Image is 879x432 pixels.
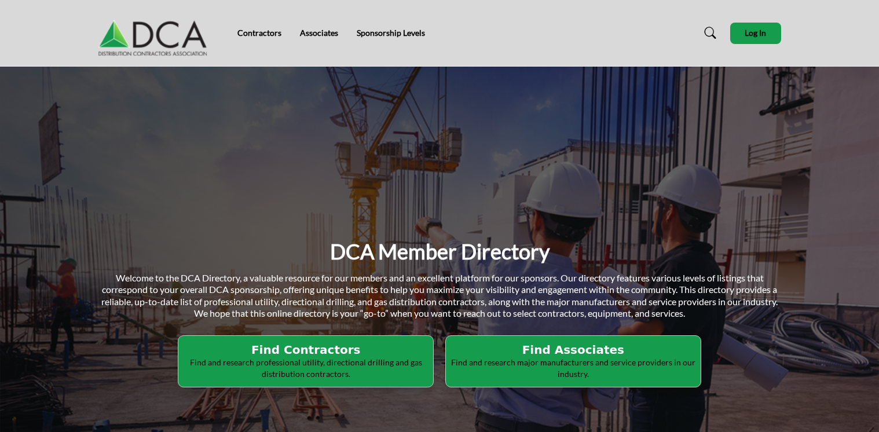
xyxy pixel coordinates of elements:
a: Associates [300,28,338,38]
h2: Find Contractors [182,343,430,357]
a: Contractors [237,28,281,38]
p: Find and research major manufacturers and service providers in our industry. [449,357,697,379]
button: Find Contractors Find and research professional utility, directional drilling and gas distributio... [178,335,434,387]
button: Find Associates Find and research major manufacturers and service providers in our industry. [445,335,701,387]
p: Find and research professional utility, directional drilling and gas distribution contractors. [182,357,430,379]
span: Log In [745,28,766,38]
img: Site Logo [98,10,213,56]
a: Search [693,24,724,42]
h2: Find Associates [449,343,697,357]
h1: DCA Member Directory [330,238,550,265]
a: Sponsorship Levels [357,28,425,38]
span: Welcome to the DCA Directory, a valuable resource for our members and an excellent platform for o... [101,272,778,319]
button: Log In [730,23,781,44]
